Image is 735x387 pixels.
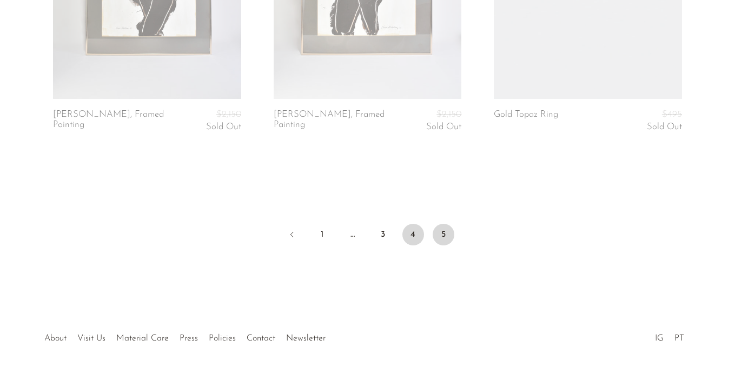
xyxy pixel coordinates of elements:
[655,334,664,343] a: IG
[312,224,333,245] a: 1
[247,334,275,343] a: Contact
[180,334,198,343] a: Press
[77,334,105,343] a: Visit Us
[206,122,241,131] span: Sold Out
[209,334,236,343] a: Policies
[281,224,303,248] a: Previous
[53,110,178,132] a: [PERSON_NAME], Framed Painting
[436,110,461,119] span: $2,150
[650,325,690,346] ul: Social Medias
[342,224,363,245] span: …
[39,325,331,346] ul: Quick links
[674,334,684,343] a: PT
[402,224,424,245] a: 4
[44,334,67,343] a: About
[494,110,558,132] a: Gold Topaz Ring
[647,122,682,131] span: Sold Out
[116,334,169,343] a: Material Care
[662,110,682,119] span: $495
[433,224,454,245] span: 5
[274,110,399,132] a: [PERSON_NAME], Framed Painting
[372,224,394,245] a: 3
[426,122,461,131] span: Sold Out
[216,110,241,119] span: $2,150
